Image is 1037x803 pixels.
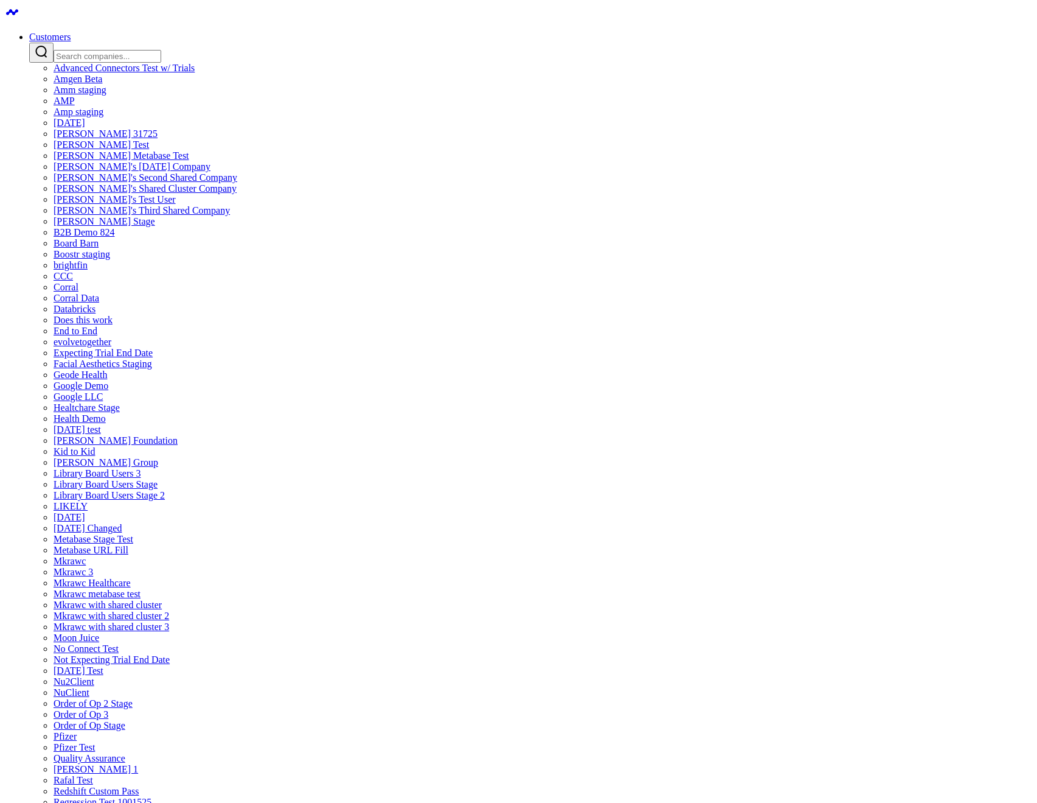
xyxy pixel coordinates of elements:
[54,391,103,402] a: Google LLC
[54,315,113,325] a: Does this work
[54,216,155,226] a: [PERSON_NAME] Stage
[54,545,128,555] a: Metabase URL Fill
[54,468,141,479] a: Library Board Users 3
[54,654,170,665] a: Not Expecting Trial End Date
[54,107,103,117] a: Amp staging
[54,194,176,205] a: [PERSON_NAME]'s Test User
[54,622,169,632] a: Mkrawc with shared cluster 3
[54,742,95,752] a: Pfizer Test
[54,249,110,259] a: Boostr staging
[54,556,86,566] a: Mkrawc
[54,446,95,457] a: Kid to Kid
[54,764,138,774] a: [PERSON_NAME] 1
[54,512,85,522] a: [DATE]
[54,578,131,588] a: Mkrawc Healthcare
[54,370,107,380] a: Geode Health
[54,139,149,150] a: [PERSON_NAME] Test
[54,457,158,468] a: [PERSON_NAME] Group
[54,786,139,796] a: Redshift Custom Pass
[54,359,152,369] a: Facial Aesthetics Staging
[54,413,106,424] a: Health Demo
[29,32,71,42] a: Customers
[54,282,78,292] a: Corral
[54,161,210,172] a: [PERSON_NAME]'s [DATE] Company
[54,753,125,763] a: Quality Assurance
[54,326,97,336] a: End to End
[54,501,88,511] a: LIKELY
[54,117,85,128] a: [DATE]
[54,600,162,610] a: Mkrawc with shared cluster
[54,63,195,73] a: Advanced Connectors Test w/ Trials
[54,172,237,183] a: [PERSON_NAME]'s Second Shared Company
[54,293,99,303] a: Corral Data
[54,50,161,63] input: Search companies input
[54,337,111,347] a: evolvetogether
[54,775,93,785] a: Rafal Test
[54,348,153,358] a: Expecting Trial End Date
[54,567,93,577] a: Mkrawc 3
[54,709,108,720] a: Order of Op 3
[54,676,94,687] a: Nu2Client
[54,380,108,391] a: Google Demo
[54,611,169,621] a: Mkrawc with shared cluster 2
[54,271,73,281] a: CCC
[54,589,140,599] a: Mkrawc metabase test
[54,731,77,742] a: Pfizer
[54,128,158,139] a: [PERSON_NAME] 31725
[54,534,133,544] a: Metabase Stage Test
[54,183,237,194] a: [PERSON_NAME]'s Shared Cluster Company
[54,720,125,731] a: Order of Op Stage
[29,43,54,63] button: Search companies button
[54,260,88,270] a: brightfin
[54,479,158,489] a: Library Board Users Stage
[54,633,99,643] a: Moon Juice
[54,150,189,161] a: [PERSON_NAME] Metabase Test
[54,227,114,237] a: B2B Demo 824
[54,523,122,533] a: [DATE] Changed
[54,402,120,413] a: Healtchare Stage
[54,424,101,435] a: [DATE] test
[54,665,103,676] a: [DATE] Test
[54,435,178,446] a: [PERSON_NAME] Foundation
[54,205,230,216] a: [PERSON_NAME]'s Third Shared Company
[54,687,89,698] a: NuClient
[54,238,99,248] a: Board Barn
[54,643,119,654] a: No Connect Test
[54,698,133,709] a: Order of Op 2 Stage
[54,85,106,95] a: Amm staging
[54,96,75,106] a: AMP
[54,304,95,314] a: Databricks
[54,490,165,500] a: Library Board Users Stage 2
[54,74,102,84] a: Amgen Beta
